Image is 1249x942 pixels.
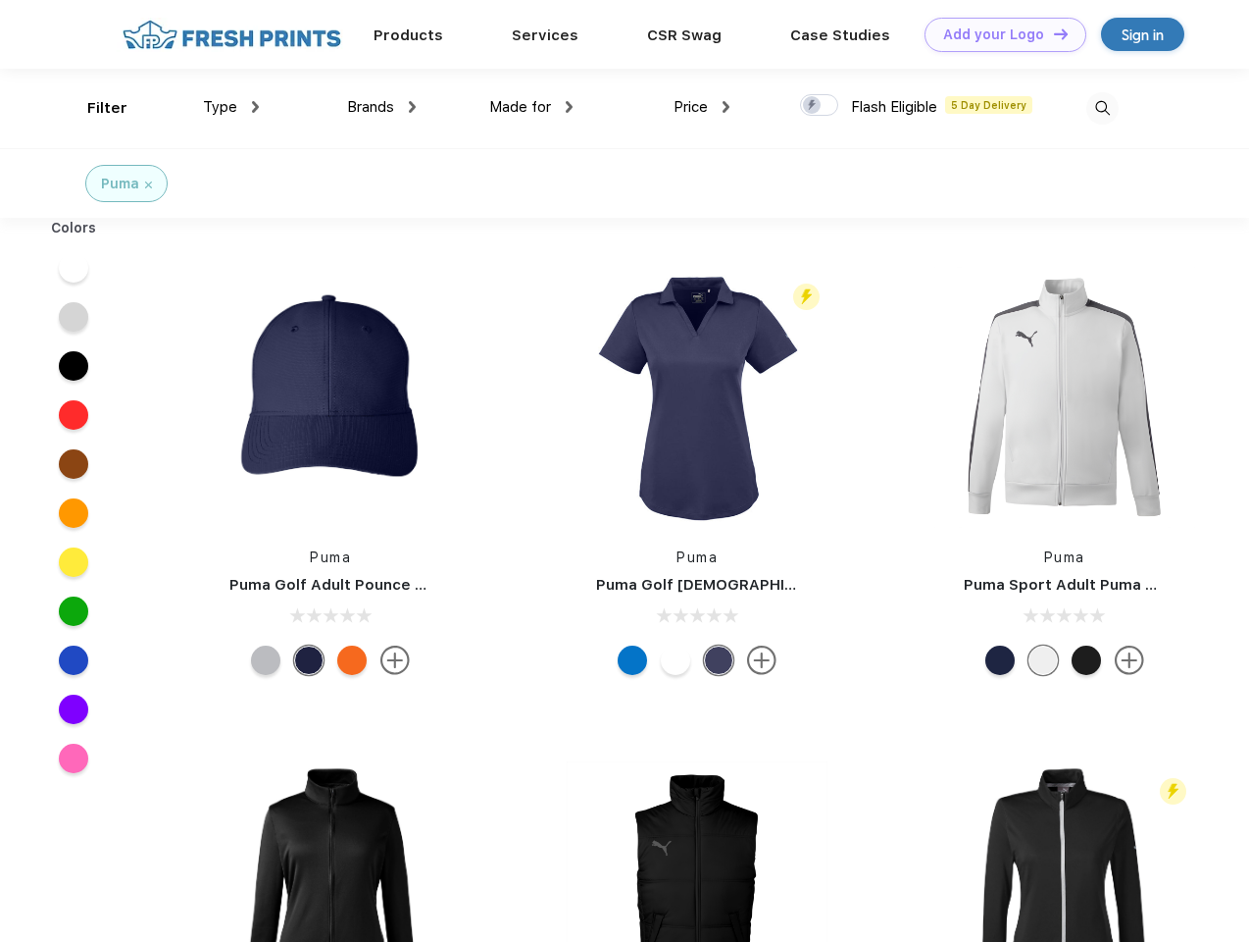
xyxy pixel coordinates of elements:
span: Made for [489,98,551,116]
a: Products [374,26,443,44]
div: Sign in [1122,24,1164,46]
div: Filter [87,97,127,120]
div: Lapis Blue [618,646,647,675]
span: 5 Day Delivery [945,96,1032,114]
img: dropdown.png [409,101,416,113]
div: Peacoat [704,646,733,675]
img: dropdown.png [252,101,259,113]
img: more.svg [747,646,776,675]
a: Puma [676,549,718,565]
a: Puma Golf Adult Pounce Adjustable Cap [229,576,529,594]
a: Puma [1044,549,1085,565]
img: func=resize&h=266 [200,267,461,528]
div: Colors [36,218,112,238]
div: Bright White [661,646,690,675]
div: Peacoat [294,646,324,675]
div: Puma [101,174,139,194]
img: dropdown.png [723,101,729,113]
img: func=resize&h=266 [567,267,827,528]
img: desktop_search.svg [1086,92,1119,125]
span: Flash Eligible [851,98,937,116]
a: Puma Golf [DEMOGRAPHIC_DATA]' Icon Golf Polo [596,576,960,594]
a: CSR Swag [647,26,722,44]
a: Puma [310,549,351,565]
img: fo%20logo%202.webp [117,18,347,52]
div: Quarry [251,646,280,675]
span: Price [674,98,708,116]
img: func=resize&h=266 [934,267,1195,528]
img: filter_cancel.svg [145,182,152,188]
div: Add your Logo [943,26,1044,43]
img: more.svg [380,646,410,675]
div: Vibrant Orange [337,646,367,675]
span: Brands [347,98,394,116]
img: flash_active_toggle.svg [1160,778,1186,805]
a: Services [512,26,578,44]
div: Puma Black [1072,646,1101,675]
a: Sign in [1101,18,1184,51]
div: White and Quiet Shade [1028,646,1058,675]
span: Type [203,98,237,116]
img: dropdown.png [566,101,573,113]
img: more.svg [1115,646,1144,675]
div: Peacoat [985,646,1015,675]
img: DT [1054,28,1068,39]
img: flash_active_toggle.svg [793,284,820,310]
